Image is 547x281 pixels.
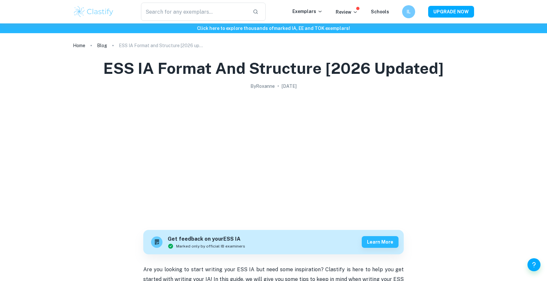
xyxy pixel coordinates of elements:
h2: By Roxanne [250,83,275,90]
a: Get feedback on yourESS IAMarked only by official IB examinersLearn more [143,230,404,254]
p: Review [336,8,358,16]
button: Learn more [362,236,399,248]
p: ESS IA Format and Structure [2026 updated] [119,42,203,49]
h6: Click here to explore thousands of marked IA, EE and TOK exemplars ! [1,25,546,32]
a: Schools [371,9,389,14]
button: IL [402,5,415,18]
img: Clastify logo [73,5,114,18]
a: Blog [97,41,107,50]
button: Help and Feedback [527,258,540,271]
h6: Get feedback on your ESS IA [168,235,245,243]
span: Marked only by official IB examiners [176,243,245,249]
p: • [277,83,279,90]
input: Search for any exemplars... [141,3,247,21]
h6: IL [405,8,413,15]
button: UPGRADE NOW [428,6,474,18]
h2: [DATE] [282,83,297,90]
a: Home [73,41,85,50]
img: ESS IA Format and Structure [2026 updated] cover image [143,92,404,222]
p: Exemplars [292,8,323,15]
h1: ESS IA Format and Structure [2026 updated] [103,58,444,79]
